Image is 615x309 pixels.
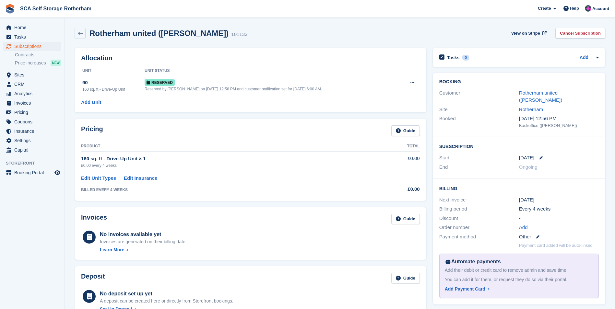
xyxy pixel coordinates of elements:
[81,214,107,224] h2: Invoices
[439,233,519,241] div: Payment method
[81,125,103,136] h2: Pricing
[439,154,519,162] div: Start
[145,79,175,86] span: Reserved
[6,160,65,166] span: Storefront
[14,168,53,177] span: Booking Portal
[81,141,372,152] th: Product
[82,86,145,92] div: 160 sq. ft - Drive-Up Unit
[100,290,233,298] div: No deposit set up yet
[5,4,15,14] img: stora-icon-8386f47178a22dfd0bd8f6a31ec36ba5ce8667c1dd55bd0f319d3a0aa187defe.svg
[3,32,61,41] a: menu
[14,32,53,41] span: Tasks
[81,163,372,168] div: £0.00 every 4 weeks
[439,205,519,213] div: Billing period
[445,286,591,292] a: Add Payment Card
[81,54,420,62] h2: Allocation
[14,80,53,89] span: CRM
[81,187,372,193] div: BILLED EVERY 4 WEEKS
[555,28,605,39] a: Cancel Subscription
[82,79,145,86] div: 90
[51,60,61,66] div: NEW
[372,151,420,172] td: £0.00
[14,127,53,136] span: Insurance
[439,79,599,85] h2: Booking
[445,267,593,274] div: Add their debit or credit card to remove admin and save time.
[372,186,420,193] div: £0.00
[81,273,105,283] h2: Deposit
[519,122,599,129] div: Backoffice ([PERSON_NAME])
[100,238,187,245] div: Invoices are generated on their billing date.
[100,298,233,304] p: A deposit can be created here or directly from Storefront bookings.
[3,117,61,126] a: menu
[14,89,53,98] span: Analytics
[3,80,61,89] a: menu
[100,231,187,238] div: No invoices available yet
[81,175,116,182] a: Edit Unit Types
[391,214,420,224] a: Guide
[124,175,157,182] a: Edit Insurance
[439,106,519,113] div: Site
[18,3,94,14] a: SCA Self Storage Rotherham
[519,154,534,162] time: 2025-08-14 00:00:00 UTC
[14,108,53,117] span: Pricing
[391,273,420,283] a: Guide
[15,60,46,66] span: Price increases
[519,242,593,249] p: Payment card added will be auto-linked
[89,29,229,38] h2: Rotherham united ([PERSON_NAME])
[145,66,400,76] th: Unit Status
[519,215,599,222] div: -
[447,55,460,61] h2: Tasks
[538,5,551,12] span: Create
[15,59,61,66] a: Price increases NEW
[445,276,593,283] div: You can add it for them, or request they do so via their portal.
[14,42,53,51] span: Subscriptions
[439,164,519,171] div: End
[439,89,519,104] div: Customer
[519,196,599,204] div: [DATE]
[585,5,591,12] img: Bethany Bloodworth
[14,23,53,32] span: Home
[3,70,61,79] a: menu
[445,258,593,266] div: Automate payments
[100,246,124,253] div: Learn More
[372,141,420,152] th: Total
[14,136,53,145] span: Settings
[519,107,543,112] a: Rotherham
[3,23,61,32] a: menu
[3,145,61,154] a: menu
[3,42,61,51] a: menu
[580,54,588,62] a: Add
[53,169,61,177] a: Preview store
[509,28,548,39] a: View on Stripe
[14,70,53,79] span: Sites
[439,224,519,231] div: Order number
[81,99,101,106] a: Add Unit
[439,215,519,222] div: Discount
[462,55,469,61] div: 0
[439,185,599,191] h2: Billing
[439,143,599,149] h2: Subscription
[391,125,420,136] a: Guide
[81,155,372,163] div: 160 sq. ft - Drive-Up Unit × 1
[231,31,247,38] div: 101133
[3,89,61,98] a: menu
[3,127,61,136] a: menu
[14,117,53,126] span: Coupons
[3,136,61,145] a: menu
[14,98,53,108] span: Invoices
[145,86,400,92] div: Reserved by [PERSON_NAME] on [DATE] 12:56 PM and customer notification set for [DATE] 6:00 AM.
[439,115,519,129] div: Booked
[3,108,61,117] a: menu
[511,30,540,37] span: View on Stripe
[445,286,485,292] div: Add Payment Card
[14,145,53,154] span: Capital
[3,98,61,108] a: menu
[519,164,538,170] span: Ongoing
[519,224,528,231] a: Add
[519,115,599,122] div: [DATE] 12:56 PM
[519,233,599,241] div: Other
[592,6,609,12] span: Account
[81,66,145,76] th: Unit
[519,90,562,103] a: Rotherham united ([PERSON_NAME])
[439,196,519,204] div: Next invoice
